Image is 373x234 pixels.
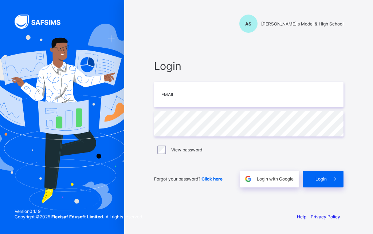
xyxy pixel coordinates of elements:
[201,176,223,182] a: Click here
[51,214,105,219] strong: Flexisaf Edusoft Limited.
[15,15,69,29] img: SAFSIMS Logo
[297,214,306,219] a: Help
[171,147,202,152] label: View password
[311,214,340,219] a: Privacy Policy
[245,21,251,27] span: AS
[261,21,343,27] span: [PERSON_NAME]'s Model & High School
[315,176,327,182] span: Login
[244,175,252,183] img: google.396cfc9801f0270233282035f929180a.svg
[257,176,294,182] span: Login with Google
[154,176,223,182] span: Forgot your password?
[15,209,143,214] span: Version 0.1.19
[154,60,343,72] span: Login
[15,214,143,219] span: Copyright © 2025 All rights reserved.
